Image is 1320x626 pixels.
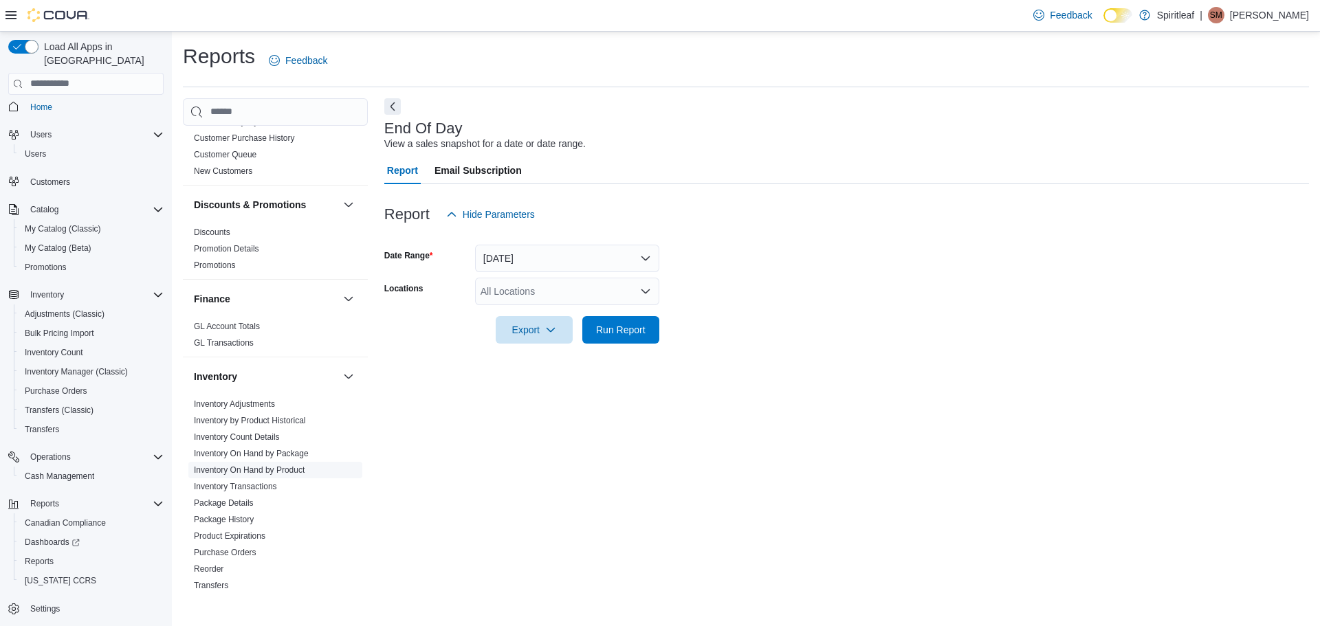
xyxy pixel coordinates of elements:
button: Transfers (Classic) [14,401,169,420]
span: Hide Parameters [463,208,535,221]
span: Promotions [19,259,164,276]
span: Load All Apps in [GEOGRAPHIC_DATA] [38,40,164,67]
label: Locations [384,283,423,294]
button: Operations [3,447,169,467]
a: Promotions [194,260,236,270]
span: Inventory On Hand by Product [194,465,305,476]
a: Bulk Pricing Import [19,325,100,342]
div: Discounts & Promotions [183,224,368,279]
a: Purchase Orders [194,548,256,557]
button: Transfers [14,420,169,439]
button: Discounts & Promotions [194,198,338,212]
a: Feedback [1028,1,1097,29]
button: Promotions [14,258,169,277]
span: Product Expirations [194,530,265,541]
span: Inventory by Product Historical [194,415,306,426]
a: GL Account Totals [194,322,260,331]
a: Package Details [194,498,254,508]
span: Purchase Orders [19,383,164,399]
span: Inventory Count [25,347,83,358]
button: My Catalog (Beta) [14,238,169,258]
span: Cash Management [19,468,164,484]
button: Adjustments (Classic) [14,304,169,324]
span: Feedback [1050,8,1092,22]
a: Settings [25,601,65,617]
span: Inventory Adjustments [194,399,275,410]
span: Customers [30,177,70,188]
button: Users [25,126,57,143]
a: Inventory Adjustments [194,399,275,409]
span: Inventory Manager (Classic) [19,364,164,380]
span: Catalog [25,201,164,218]
span: Customers [25,173,164,190]
span: Operations [25,449,164,465]
button: Inventory [194,370,338,383]
button: Customers [3,172,169,192]
button: Users [14,144,169,164]
span: Package History [194,514,254,525]
button: Inventory Count [14,343,169,362]
a: Customers [25,174,76,190]
span: Home [25,98,164,115]
span: Run Report [596,323,646,337]
span: Home [30,102,52,113]
button: Reports [3,494,169,513]
span: Purchase Orders [194,547,256,558]
button: Users [3,125,169,144]
button: Finance [340,291,357,307]
a: GL Transactions [194,338,254,348]
a: Inventory Manager (Classic) [19,364,133,380]
button: Operations [25,449,76,465]
span: Promotion Details [194,243,259,254]
a: Promotion Details [194,244,259,254]
span: Promotions [194,260,236,271]
a: Customer Queue [194,150,256,159]
span: My Catalog (Classic) [19,221,164,237]
button: Inventory [340,368,357,385]
a: Transfers [19,421,65,438]
span: Customer Purchase History [194,133,295,144]
a: My Catalog (Beta) [19,240,97,256]
h3: Inventory [194,370,237,383]
button: Reports [14,552,169,571]
button: [US_STATE] CCRS [14,571,169,590]
button: Hide Parameters [441,201,540,228]
button: My Catalog (Classic) [14,219,169,238]
div: View a sales snapshot for a date or date range. [384,137,586,151]
button: Catalog [3,200,169,219]
a: Inventory Count Details [194,432,280,442]
span: [US_STATE] CCRS [25,575,96,586]
span: Inventory Manager (Classic) [25,366,128,377]
a: Reorder [194,564,223,574]
span: Inventory Count [19,344,164,361]
span: Dashboards [25,537,80,548]
span: My Catalog (Beta) [25,243,91,254]
div: Finance [183,318,368,357]
input: Dark Mode [1103,8,1132,23]
a: Inventory On Hand by Product [194,465,305,475]
a: Customer Purchase History [194,133,295,143]
img: Cova [27,8,89,22]
a: Dashboards [19,534,85,550]
span: Reorder [194,563,223,574]
a: My Catalog (Classic) [19,221,107,237]
button: Open list of options [640,286,651,297]
span: Transfers [194,580,228,591]
button: Settings [3,599,169,618]
a: Promotions [19,259,72,276]
a: Cash Management [19,468,100,484]
span: Bulk Pricing Import [25,328,94,339]
span: Customer Queue [194,149,256,160]
a: Inventory Count [19,344,89,361]
span: Reports [25,495,164,512]
p: | [1200,7,1202,23]
span: New Customers [194,166,252,177]
span: Cash Management [25,471,94,482]
button: Discounts & Promotions [340,197,357,213]
span: Users [25,148,46,159]
span: Settings [30,603,60,614]
a: Dashboards [14,533,169,552]
a: Users [19,146,52,162]
button: Export [496,316,573,344]
span: SM [1210,7,1222,23]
